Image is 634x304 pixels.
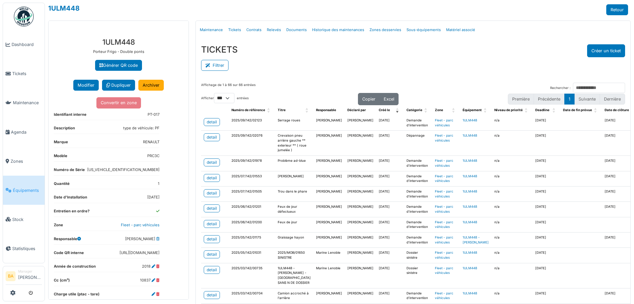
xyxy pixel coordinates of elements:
[345,233,376,248] td: [PERSON_NAME]
[492,131,533,156] td: n/a
[6,271,16,281] li: BA
[6,269,42,285] a: BA Manager[PERSON_NAME]
[207,267,217,273] div: detail
[54,195,87,203] dt: Date d'Installation
[463,118,477,122] a: 1ULM448
[533,233,560,248] td: [DATE]
[18,269,42,283] li: [PERSON_NAME]
[54,38,183,46] h3: 1ULM448
[435,266,453,275] a: Fleet - parc véhicules
[376,233,404,248] td: [DATE]
[54,264,96,272] dt: Année de construction
[229,288,275,303] td: 2025/03/142/00704
[207,119,217,125] div: detail
[125,236,159,242] dd: [PERSON_NAME]
[313,263,345,288] td: Marine Lenoble
[73,80,99,91] button: Modifier
[244,22,264,38] a: Contrats
[313,115,345,131] td: [PERSON_NAME]
[123,125,159,131] dd: type de véhicule: PF
[525,105,529,115] span: Niveau de priorité: Activate to sort
[313,156,345,171] td: [PERSON_NAME]
[204,266,220,274] a: detail
[11,158,42,164] span: Zones
[3,88,45,117] a: Maintenance
[54,236,81,244] dt: Responsable
[3,205,45,234] a: Stock
[376,288,404,303] td: [DATE]
[463,251,477,254] a: 1ULM448
[492,115,533,131] td: n/a
[229,248,275,263] td: 2025/05/142/01031
[435,118,453,127] a: Fleet - parc véhicules
[54,153,67,161] dt: Modèle
[435,108,443,112] span: Zone
[492,186,533,201] td: n/a
[229,171,275,186] td: 2025/07/142/01553
[492,263,533,288] td: n/a
[3,147,45,176] a: Zones
[309,22,367,38] a: Historique des maintenances
[533,131,560,156] td: [DATE]
[3,117,45,147] a: Agenda
[533,115,560,131] td: [DATE]
[54,181,70,189] dt: Quantité
[367,22,404,38] a: Zones desservies
[3,30,45,59] a: Dashboard
[404,115,432,131] td: Demande d'intervention
[313,248,345,263] td: Marine Lenoble
[463,174,477,178] a: 1ULM448
[13,100,42,106] span: Maintenance
[284,22,309,38] a: Documents
[384,97,394,102] span: Excel
[102,80,135,91] a: Dupliquer
[3,234,45,263] a: Statistiques
[463,220,477,224] a: 1ULM448
[358,93,380,105] button: Copier
[54,139,68,148] dt: Marque
[197,22,226,38] a: Maintenance
[204,235,220,243] a: detail
[492,217,533,232] td: n/a
[594,105,598,115] span: Date de fin prévue: Activate to sort
[54,278,70,286] dt: Cc (cm³)
[54,167,85,175] dt: Numéro de Série
[463,134,477,137] a: 1ULM448
[204,189,220,197] a: detail
[226,22,244,38] a: Tickets
[140,278,159,283] dd: 10837
[362,97,375,102] span: Copier
[229,186,275,201] td: 2025/07/142/01505
[138,80,164,91] a: Archiver
[143,139,159,145] dd: RENAULT
[201,93,249,103] label: Afficher entrées
[404,233,432,248] td: Demande d'intervention
[313,186,345,201] td: [PERSON_NAME]
[376,171,404,186] td: [DATE]
[404,263,432,288] td: Dossier sinistre
[54,291,99,300] dt: Charge utile (ptac - tare)
[533,288,560,303] td: [DATE]
[435,205,453,213] a: Fleet - parc véhicules
[229,202,275,217] td: 2025/06/142/01201
[12,41,42,48] span: Dashboard
[313,217,345,232] td: [PERSON_NAME]
[229,131,275,156] td: 2025/09/142/02076
[54,49,183,55] p: Porteur Frigo - Double ponts
[533,186,560,201] td: [DATE]
[463,266,477,270] a: 1ULM448
[376,156,404,171] td: [DATE]
[264,22,284,38] a: Relevés
[207,205,217,211] div: detail
[533,202,560,217] td: [DATE]
[13,187,42,194] span: Équipements
[54,250,84,258] dt: Code QR interne
[275,248,313,263] td: 2025/MOB/01650 SINISTRE
[229,217,275,232] td: 2025/06/142/01200
[204,250,220,258] a: detail
[404,131,432,156] td: Dépannage
[404,202,432,217] td: Demande d'intervention
[494,108,523,112] span: Niveau de priorité
[435,251,453,259] a: Fleet - parc véhicules
[275,156,313,171] td: Problème ad-blue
